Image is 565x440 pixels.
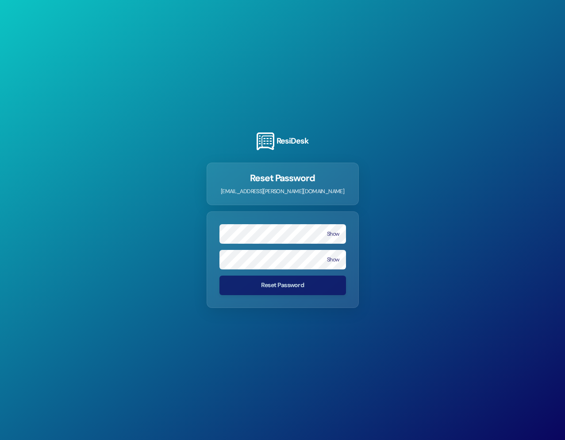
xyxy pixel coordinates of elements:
[257,132,274,150] img: ResiDesk Logo
[277,136,309,146] h3: ResiDesk
[327,256,339,262] button: Show
[216,187,349,195] p: [EMAIL_ADDRESS][PERSON_NAME][DOMAIN_NAME]
[219,276,346,295] button: Reset Password
[327,230,339,237] button: Show
[216,172,349,184] h1: Reset Password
